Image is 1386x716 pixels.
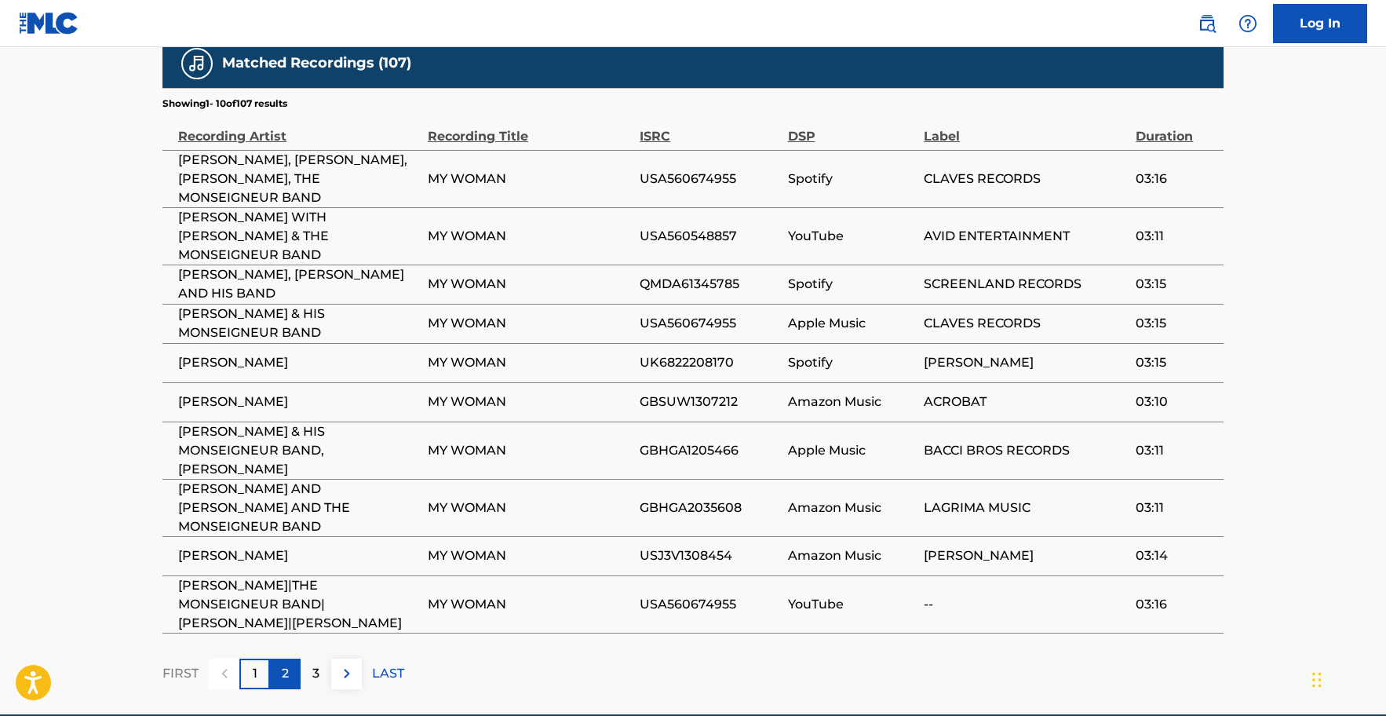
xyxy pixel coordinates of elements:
[162,664,199,683] p: FIRST
[788,353,916,372] span: Spotify
[1191,8,1223,39] a: Public Search
[924,275,1128,294] span: SCREENLAND RECORDS
[1198,14,1216,33] img: search
[428,353,632,372] span: MY WOMAN
[788,499,916,517] span: Amazon Music
[1312,656,1322,703] div: Drag
[788,111,916,146] div: DSP
[1136,499,1216,517] span: 03:11
[428,275,632,294] span: MY WOMAN
[1136,441,1216,460] span: 03:11
[1136,314,1216,333] span: 03:15
[640,111,779,146] div: ISRC
[178,305,420,342] span: [PERSON_NAME] & HIS MONSEIGNEUR BAND
[178,111,420,146] div: Recording Artist
[788,441,916,460] span: Apple Music
[924,393,1128,411] span: ACROBAT
[924,353,1128,372] span: [PERSON_NAME]
[178,546,420,565] span: [PERSON_NAME]
[924,227,1128,246] span: AVID ENTERTAINMENT
[924,546,1128,565] span: [PERSON_NAME]
[788,170,916,188] span: Spotify
[924,170,1128,188] span: CLAVES RECORDS
[162,97,287,111] p: Showing 1 - 10 of 107 results
[1136,227,1216,246] span: 03:11
[640,441,779,460] span: GBHGA1205466
[924,314,1128,333] span: CLAVES RECORDS
[337,664,356,683] img: right
[1273,4,1367,43] a: Log In
[178,265,420,303] span: [PERSON_NAME], [PERSON_NAME] AND HIS BAND
[788,275,916,294] span: Spotify
[924,111,1128,146] div: Label
[253,664,257,683] p: 1
[178,208,420,265] span: [PERSON_NAME] WITH [PERSON_NAME] & THE MONSEIGNEUR BAND
[924,595,1128,614] span: --
[1136,275,1216,294] span: 03:15
[640,353,779,372] span: UK6822208170
[428,546,632,565] span: MY WOMAN
[1238,14,1257,33] img: help
[1136,546,1216,565] span: 03:14
[1136,393,1216,411] span: 03:10
[1136,353,1216,372] span: 03:15
[640,170,779,188] span: USA560674955
[178,393,420,411] span: [PERSON_NAME]
[188,54,206,73] img: Matched Recordings
[640,499,779,517] span: GBHGA2035608
[428,441,632,460] span: MY WOMAN
[428,227,632,246] span: MY WOMAN
[788,546,916,565] span: Amazon Music
[222,54,411,72] h5: Matched Recordings (107)
[428,499,632,517] span: MY WOMAN
[428,314,632,333] span: MY WOMAN
[640,595,779,614] span: USA560674955
[428,170,632,188] span: MY WOMAN
[178,480,420,536] span: [PERSON_NAME] AND [PERSON_NAME] AND THE MONSEIGNEUR BAND
[312,664,319,683] p: 3
[1136,170,1216,188] span: 03:16
[788,393,916,411] span: Amazon Music
[19,12,79,35] img: MLC Logo
[178,422,420,479] span: [PERSON_NAME] & HIS MONSEIGNEUR BAND, [PERSON_NAME]
[428,111,632,146] div: Recording Title
[178,576,420,633] span: [PERSON_NAME]|THE MONSEIGNEUR BAND|[PERSON_NAME]|[PERSON_NAME]
[178,151,420,207] span: [PERSON_NAME], [PERSON_NAME], [PERSON_NAME], THE MONSEIGNEUR BAND
[640,275,779,294] span: QMDA61345785
[924,499,1128,517] span: LAGRIMA MUSIC
[1136,111,1216,146] div: Duration
[1136,595,1216,614] span: 03:16
[788,227,916,246] span: YouTube
[788,314,916,333] span: Apple Music
[372,664,404,683] p: LAST
[788,595,916,614] span: YouTube
[640,314,779,333] span: USA560674955
[924,441,1128,460] span: BACCI BROS RECORDS
[640,393,779,411] span: GBSUW1307212
[1232,8,1264,39] div: Help
[178,353,420,372] span: [PERSON_NAME]
[640,546,779,565] span: USJ3V1308454
[428,393,632,411] span: MY WOMAN
[428,595,632,614] span: MY WOMAN
[640,227,779,246] span: USA560548857
[1308,641,1386,716] iframe: Chat Widget
[282,664,289,683] p: 2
